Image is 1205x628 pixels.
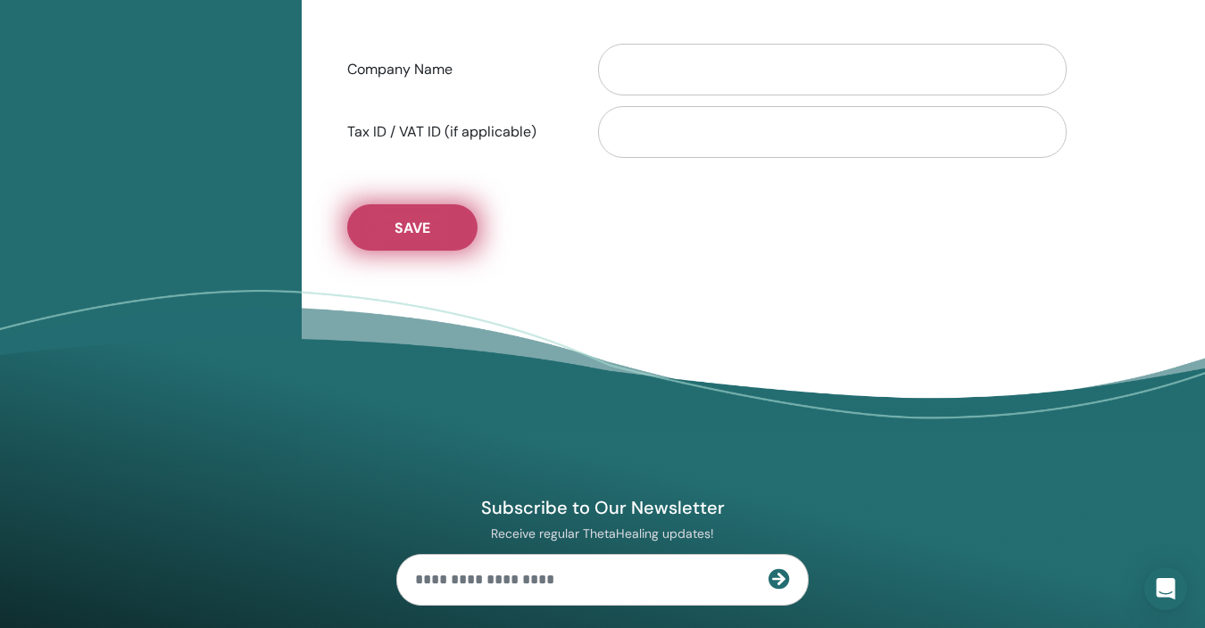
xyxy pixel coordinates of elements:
span: Save [395,219,430,237]
div: Open Intercom Messenger [1144,567,1187,610]
label: Company Name [334,53,581,87]
h4: Subscribe to Our Newsletter [396,496,809,519]
label: Tax ID / VAT ID (if applicable) [334,115,581,149]
p: Receive regular ThetaHealing updates! [396,525,809,541]
button: Save [347,204,478,251]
